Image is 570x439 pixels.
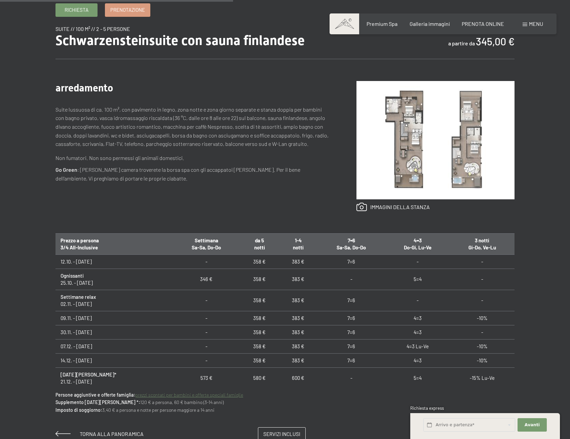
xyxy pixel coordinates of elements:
[55,391,515,414] p: 120 € a persona, 60 € bambino (3-14 anni) 3,40 € a persona e notte per persone maggiore a 14 anni
[173,254,240,269] td: -
[317,269,385,290] td: -
[448,40,475,46] span: a partire da
[450,339,515,353] td: -10%
[55,431,144,437] a: Torna alla panoramica
[55,233,173,254] th: Prezzo a persona 3/4 All-Inclusive
[55,311,173,325] td: 09.11. - [DATE]
[317,233,385,254] th: 7=6 Sa-Sa, Do-Do
[173,311,240,325] td: -
[279,311,317,325] td: 383 €
[279,353,317,367] td: 383 €
[173,233,240,254] th: Settimana Sa-Sa, Do-Do
[367,21,397,27] a: Premium Spa
[240,233,279,254] th: da 5 notti
[356,81,515,199] img: Schwarzensteinsuite con sauna finlandese
[385,353,450,367] td: 4=3
[279,325,317,339] td: 383 €
[450,367,515,389] td: -15% Lu-Ve
[105,4,150,16] a: Prenotazione
[450,311,515,325] td: -10%
[55,399,140,405] strong: Supplemento [DATE][PERSON_NAME] *:
[279,254,317,269] td: 383 €
[135,392,243,398] a: prezzi scontati per bambini e offerte speciali famiglie
[55,105,330,148] p: Suite lussuosa di ca. 100 m², con pavimento in legno, zona notte e zona giorno separate e stanza ...
[317,311,385,325] td: 7=6
[173,269,240,290] td: 346 €
[529,21,543,27] span: Menu
[55,254,173,269] td: 12.10. - [DATE]
[55,339,173,353] td: 07.12. - [DATE]
[240,353,279,367] td: 358 €
[55,33,305,48] span: Schwarzensteinsuite con sauna finlandese
[385,325,450,339] td: 4=3
[410,21,450,27] a: Galleria immagini
[55,353,173,367] td: 14.12. - [DATE]
[476,35,515,47] b: 345,00 €
[317,339,385,353] td: 7=6
[110,6,145,13] span: Prenotazione
[385,269,450,290] td: 5=4
[173,367,240,389] td: 573 €
[55,82,113,94] span: arredamento
[55,166,77,173] strong: Go Green
[317,353,385,367] td: 7=6
[55,269,173,290] td: 25.10. - [DATE]
[55,325,173,339] td: 30.11. - [DATE]
[240,339,279,353] td: 358 €
[518,418,546,432] button: Avanti
[317,325,385,339] td: 7=6
[385,254,450,269] td: -
[61,371,116,377] strong: [DATE][PERSON_NAME]*
[263,431,300,438] span: Servizi inclusi
[61,294,96,300] strong: Settimane relax
[61,273,84,279] strong: Ognissanti
[279,339,317,353] td: 383 €
[55,392,135,398] strong: Persone aggiuntive e offerte famiglia:
[317,254,385,269] td: 7=6
[525,422,540,428] span: Avanti
[240,290,279,311] td: 358 €
[65,6,88,13] span: Richiesta
[56,4,97,16] a: Richiesta
[317,367,385,389] td: -
[80,431,144,437] span: Torna alla panoramica
[173,339,240,353] td: -
[55,165,330,183] p: : [PERSON_NAME] camera troverete la borsa spa con gli accappatoi [PERSON_NAME]. Per il bene dell’...
[55,367,173,389] td: 21.12. - [DATE]
[385,339,450,353] td: 4=3 Lu-Ve
[279,367,317,389] td: 600 €
[450,233,515,254] th: 3 notti Gi-Do, Ve-Lu
[450,269,515,290] td: -
[173,325,240,339] td: -
[240,367,279,389] td: 580 €
[279,233,317,254] th: 1-4 notti
[240,311,279,325] td: 358 €
[279,290,317,311] td: 383 €
[55,154,330,162] p: Non fumatori. Non sono permessi gli animali domestici.
[240,269,279,290] td: 358 €
[462,21,504,27] a: PRENOTA ONLINE
[385,311,450,325] td: 4=3
[240,325,279,339] td: 358 €
[410,405,444,411] span: Richiesta express
[240,254,279,269] td: 358 €
[385,290,450,311] td: -
[450,325,515,339] td: -
[385,233,450,254] th: 4=3 Do-Gi, Lu-Ve
[173,353,240,367] td: -
[450,353,515,367] td: -10%
[450,290,515,311] td: -
[55,407,102,413] strong: Imposto di soggiorno:
[173,290,240,311] td: -
[55,290,173,311] td: 02.11. - [DATE]
[55,26,130,32] span: suite // 100 m² // 2 - 5 persone
[385,367,450,389] td: 5=4
[317,290,385,311] td: 7=6
[450,254,515,269] td: -
[279,269,317,290] td: 383 €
